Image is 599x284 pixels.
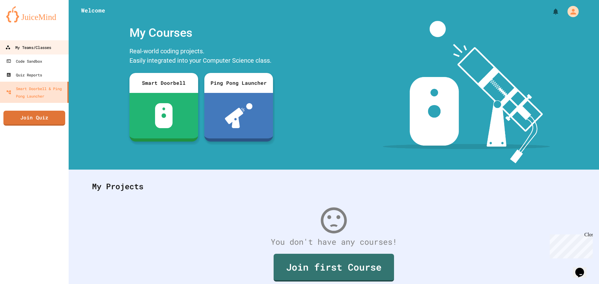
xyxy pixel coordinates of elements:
[6,85,65,100] div: Smart Doorbell & Ping Pong Launcher
[5,44,51,51] div: My Teams/Classes
[540,6,561,17] div: My Notifications
[126,21,276,45] div: My Courses
[6,6,62,22] img: logo-orange.svg
[86,174,582,199] div: My Projects
[204,73,273,93] div: Ping Pong Launcher
[225,103,253,128] img: ppl-with-ball.png
[573,259,593,278] iframe: chat widget
[3,111,65,126] a: Join Quiz
[155,103,173,128] img: sdb-white.svg
[2,2,43,40] div: Chat with us now!Close
[561,4,580,19] div: My Account
[126,45,276,68] div: Real-world coding projects. Easily integrated into your Computer Science class.
[274,254,394,282] a: Join first Course
[383,21,550,163] img: banner-image-my-projects.png
[6,57,42,65] div: Code Sandbox
[6,71,42,79] div: Quiz Reports
[129,73,198,93] div: Smart Doorbell
[86,236,582,248] div: You don't have any courses!
[547,232,593,258] iframe: chat widget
